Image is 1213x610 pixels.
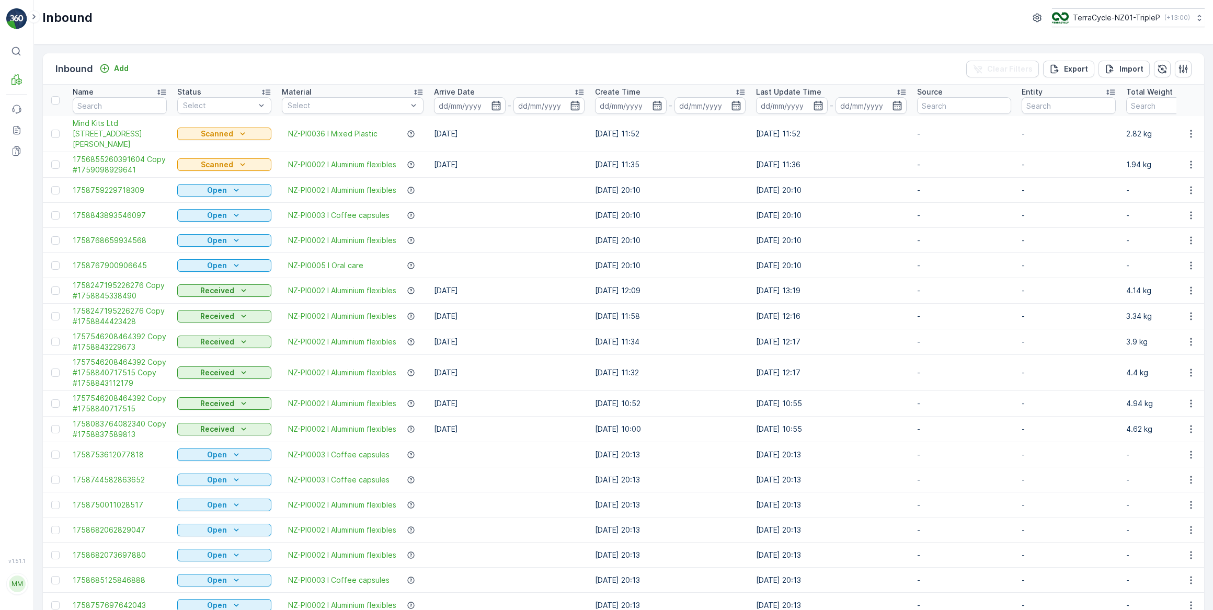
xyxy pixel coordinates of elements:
span: NZ-PI0002 I Aluminium flexibles [288,337,396,347]
a: NZ-PI0002 I Aluminium flexibles [288,398,396,409]
a: NZ-PI0002 I Aluminium flexibles [288,311,396,321]
span: NZ-PI0002 I Aluminium flexibles [288,285,396,296]
button: Open [177,448,271,461]
div: Toggle Row Selected [51,130,60,138]
button: Received [177,284,271,297]
input: dd/mm/yyyy [836,97,907,114]
p: - [1022,575,1116,585]
p: - [1022,475,1116,485]
p: Inbound [42,9,93,26]
td: [DATE] 20:13 [751,517,912,543]
span: 1758750011028517 [73,500,167,510]
p: Open [207,450,227,460]
button: Open [177,549,271,561]
p: - [917,185,1011,195]
span: Mind Kits Ltd [STREET_ADDRESS][PERSON_NAME] [73,118,167,149]
p: Status [177,87,201,97]
p: - [917,210,1011,221]
span: 1757546208464392 Copy #1758843229673 [73,331,167,352]
td: [DATE] 10:55 [751,417,912,442]
span: 1758247195226276 Copy #1758845338490 [73,280,167,301]
button: Received [177,310,271,323]
p: - [1022,159,1116,170]
a: NZ-PI0003 I Coffee capsules [288,475,390,485]
p: Arrive Date [434,87,475,97]
td: [DATE] 11:52 [590,116,751,152]
button: Export [1043,61,1094,77]
p: ( +13:00 ) [1164,14,1190,22]
p: Export [1064,64,1088,74]
input: Search [917,97,1011,114]
td: [DATE] 20:13 [751,568,912,593]
p: - [917,367,1011,378]
td: [DATE] 20:13 [590,467,751,492]
a: 1757546208464392 Copy #1758840717515 Copy #1758843112179 [73,357,167,388]
p: Open [207,210,227,221]
td: [DATE] 20:10 [590,253,751,278]
a: NZ-PI0002 I Aluminium flexibles [288,235,396,246]
p: - [917,129,1011,139]
button: Add [95,62,133,75]
p: Create Time [595,87,640,97]
p: - [917,285,1011,296]
a: NZ-PI0003 I Coffee capsules [288,210,390,221]
td: [DATE] 20:13 [590,568,751,593]
p: - [917,424,1011,434]
td: [DATE] [429,152,590,178]
img: TC_7kpGtVS.png [1052,12,1069,24]
div: Toggle Row Selected [51,186,60,194]
div: Toggle Row Selected [51,261,60,270]
div: Toggle Row Selected [51,526,60,534]
td: [DATE] 12:16 [751,304,912,329]
span: 1758247195226276 Copy #1758844423428 [73,306,167,327]
span: NZ-PI0005 I Oral care [288,260,363,271]
span: 1758753612077818 [73,450,167,460]
td: [DATE] [429,304,590,329]
td: [DATE] 10:52 [590,391,751,417]
div: Toggle Row Selected [51,369,60,377]
td: [DATE] 20:10 [751,178,912,203]
p: - [1022,210,1116,221]
p: - [1022,500,1116,510]
button: Received [177,423,271,435]
div: Toggle Row Selected [51,338,60,346]
button: Open [177,524,271,536]
p: Scanned [201,129,233,139]
div: MM [9,576,26,592]
div: Toggle Row Selected [51,312,60,320]
div: Toggle Row Selected [51,601,60,609]
p: Select [288,100,407,111]
a: 1758843893546097 [73,210,167,221]
span: NZ-PI0003 I Coffee capsules [288,450,390,460]
img: logo [6,8,27,29]
p: Entity [1022,87,1043,97]
span: 1758744582863652 [73,475,167,485]
td: [DATE] [429,329,590,355]
p: - [1022,337,1116,347]
a: NZ-PI0002 I Aluminium flexibles [288,185,396,195]
p: - [669,99,672,112]
p: - [1022,311,1116,321]
td: [DATE] 20:10 [590,228,751,253]
td: [DATE] 20:13 [590,492,751,517]
td: [DATE] 20:10 [590,203,751,228]
p: - [917,260,1011,271]
button: Received [177,397,271,410]
a: NZ-PI0002 I Aluminium flexibles [288,525,396,535]
td: [DATE] 10:00 [590,417,751,442]
a: 1758682062829047 [73,525,167,535]
a: NZ-PI0002 I Aluminium flexibles [288,550,396,560]
p: Open [207,260,227,271]
td: [DATE] 10:55 [751,391,912,417]
button: Open [177,184,271,197]
a: 1758767900906645 [73,260,167,271]
div: Toggle Row Selected [51,576,60,584]
button: Open [177,474,271,486]
td: [DATE] 12:17 [751,355,912,391]
td: [DATE] 12:17 [751,329,912,355]
a: 1758768659934568 [73,235,167,246]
